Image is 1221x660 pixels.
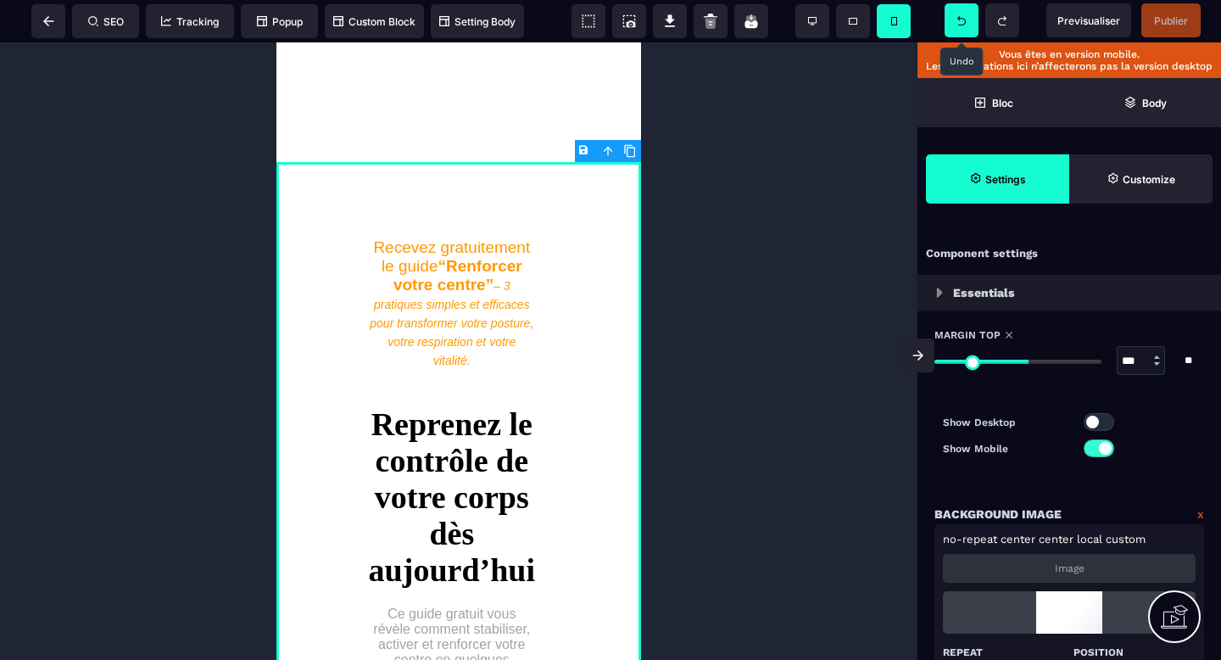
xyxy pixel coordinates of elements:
span: Previsualiser [1057,14,1120,27]
span: local [1077,533,1102,545]
span: center center [1001,533,1073,545]
span: SEO [88,15,124,28]
strong: Customize [1123,173,1175,186]
p: Les modifications ici n’affecterons pas la version desktop [926,60,1213,72]
span: Open Style Manager [1069,154,1213,204]
p: Essentials [953,282,1015,303]
span: Margin Top [934,328,1001,342]
strong: Settings [985,173,1026,186]
span: custom [1106,533,1146,545]
strong: Bloc [992,97,1013,109]
span: Setting Body [439,15,516,28]
span: Open Layer Manager [1069,78,1221,127]
div: Component settings [917,238,1221,271]
text: Reprenez le contrôle de votre corps dès aujourd’hui [92,347,259,546]
span: Custom Block [333,15,415,28]
text: “Renforcer votre centre” [93,196,260,326]
p: Show Desktop [943,414,1069,431]
span: Open Blocks [917,78,1069,127]
p: Background Image [934,504,1062,524]
span: Popup [257,15,303,28]
img: loading [936,288,943,298]
span: Publier [1154,14,1188,27]
span: Preview [1046,3,1131,37]
img: loading [1018,591,1119,634]
p: Vous êtes en version mobile. [926,48,1213,60]
p: Image [1055,562,1084,574]
p: Show Mobile [943,440,1069,457]
a: x [1197,504,1204,524]
span: View components [571,4,605,38]
i: – 3 pratiques simples et efficaces pour transformer votre posture, votre respiration et votre vit... [93,237,260,325]
span: Tracking [161,15,219,28]
span: Recevez gratuitement le guide [97,196,258,232]
span: no-repeat [943,533,997,545]
strong: Body [1142,97,1167,109]
span: Screenshot [612,4,646,38]
span: Settings [926,154,1069,204]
